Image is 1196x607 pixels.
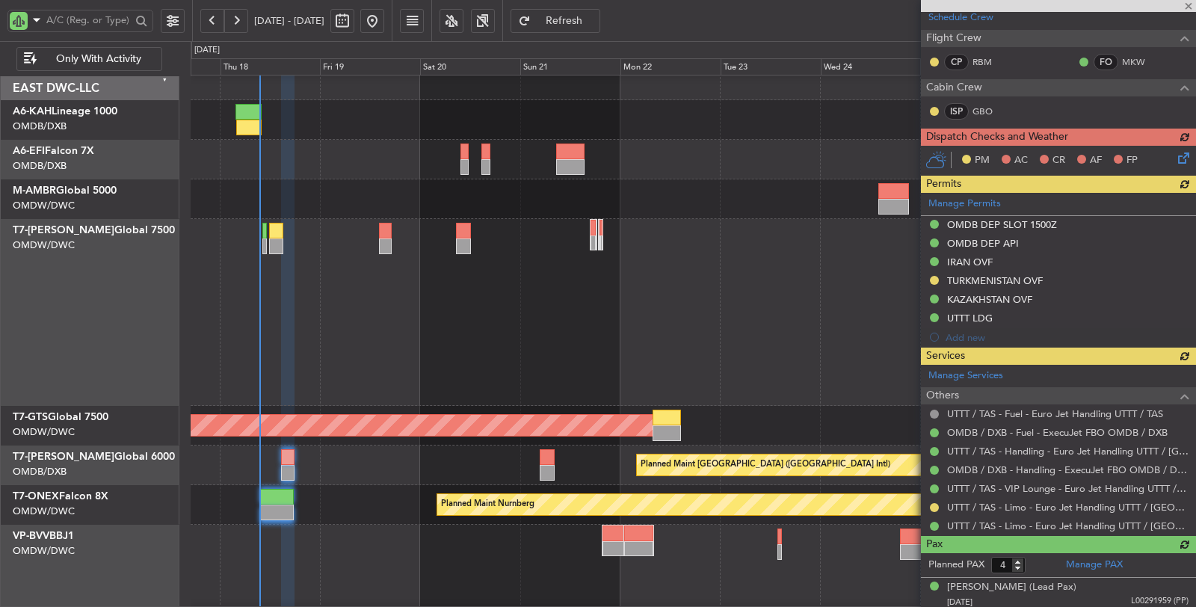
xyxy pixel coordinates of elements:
[13,452,175,462] a: T7-[PERSON_NAME]Global 6000
[511,9,600,33] button: Refresh
[13,531,49,541] span: VP-BVV
[13,531,74,541] a: VP-BVVBBJ1
[254,14,324,28] span: [DATE] - [DATE]
[13,106,52,117] span: A6-KAH
[420,58,520,76] div: Sat 20
[320,58,420,76] div: Fri 19
[13,120,67,133] a: OMDB/DXB
[13,505,75,518] a: OMDW/DWC
[40,54,157,64] span: Only With Activity
[13,159,67,173] a: OMDB/DXB
[16,47,162,71] button: Only With Activity
[441,493,534,516] div: Planned Maint Nurnberg
[13,425,75,439] a: OMDW/DWC
[520,58,620,76] div: Sun 21
[13,544,75,558] a: OMDW/DWC
[13,412,108,422] a: T7-GTSGlobal 7500
[13,146,45,156] span: A6-EFI
[641,454,890,476] div: Planned Maint [GEOGRAPHIC_DATA] ([GEOGRAPHIC_DATA] Intl)
[13,412,48,422] span: T7-GTS
[13,185,117,196] a: M-AMBRGlobal 5000
[13,225,114,235] span: T7-[PERSON_NAME]
[13,491,108,502] a: T7-ONEXFalcon 8X
[620,58,721,76] div: Mon 22
[46,9,131,31] input: A/C (Reg. or Type)
[13,185,56,196] span: M-AMBR
[13,491,59,502] span: T7-ONEX
[13,225,175,235] a: T7-[PERSON_NAME]Global 7500
[13,465,67,478] a: OMDB/DXB
[721,58,821,76] div: Tue 23
[13,238,75,252] a: OMDW/DWC
[13,106,117,117] a: A6-KAHLineage 1000
[13,452,114,462] span: T7-[PERSON_NAME]
[534,16,595,26] span: Refresh
[821,58,921,76] div: Wed 24
[13,199,75,212] a: OMDW/DWC
[221,58,321,76] div: Thu 18
[194,44,220,57] div: [DATE]
[13,146,94,156] a: A6-EFIFalcon 7X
